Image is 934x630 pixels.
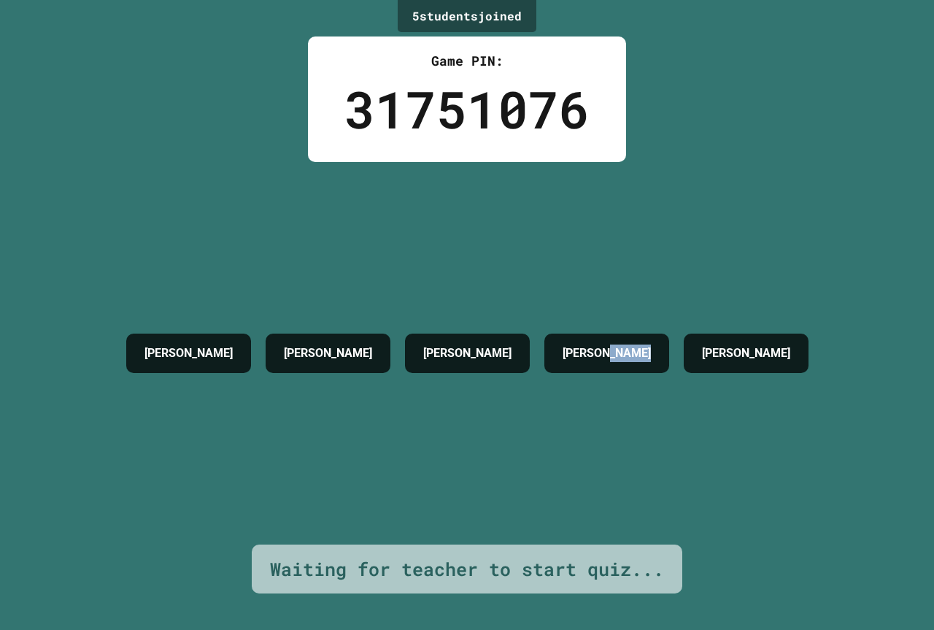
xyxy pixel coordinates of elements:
h4: [PERSON_NAME] [423,345,512,362]
div: 31751076 [344,71,590,147]
div: Waiting for teacher to start quiz... [270,556,664,583]
h4: [PERSON_NAME] [702,345,790,362]
h4: [PERSON_NAME] [144,345,233,362]
h4: [PERSON_NAME] [563,345,651,362]
h4: [PERSON_NAME] [284,345,372,362]
div: Game PIN: [344,51,590,71]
